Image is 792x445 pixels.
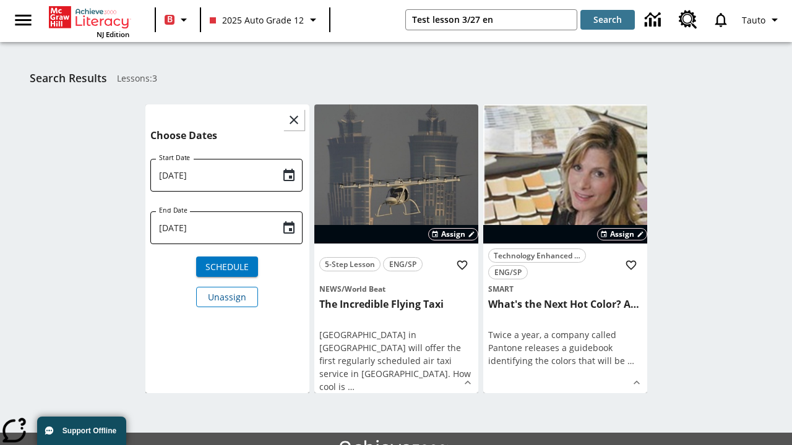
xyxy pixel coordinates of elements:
[325,258,375,271] span: 5-Step Lesson
[150,127,304,144] h6: Choose Dates
[488,298,642,311] h3: What's the Next Hot Color? Ask Pantone
[488,284,514,294] span: Smart
[580,10,635,30] button: Search
[205,260,249,273] span: Schedule
[150,211,272,244] input: MMMM-DD-YYYY
[458,373,477,392] button: Show Details
[277,216,301,240] button: Choose date, selected date is Aug 26, 2025
[208,290,246,303] span: Unassign
[637,3,671,37] a: Data Center
[319,257,381,271] button: 5-Step Lesson
[488,265,528,279] button: ENG/SP
[597,228,647,240] button: Assign Choose Dates
[37,417,126,445] button: Support Offline
[705,4,737,36] a: Notifications
[620,254,642,276] button: Add to Favorites
[277,163,301,188] button: Choose date, selected date is Aug 26, 2025
[160,9,196,31] button: Boost Class color is red. Change class color
[196,287,258,307] button: Unassign
[494,249,580,262] span: Technology Enhanced Item
[319,282,473,295] span: Topic: News/World Beat
[742,14,765,27] span: Tauto
[117,72,157,85] span: Lessons : 3
[488,282,642,295] span: Topic: Smart/null
[319,328,473,393] div: [GEOGRAPHIC_DATA] in [GEOGRAPHIC_DATA] will offer the first regularly scheduled air taxi service ...
[150,127,304,317] div: Choose date
[49,4,129,39] div: Home
[145,104,309,393] div: lesson details
[428,228,478,240] button: Assign Choose Dates
[441,229,465,240] span: Assign
[494,266,522,279] span: ENG/SP
[319,284,342,294] span: News
[5,2,41,38] button: Open side menu
[196,256,258,277] button: Schedule
[488,328,642,367] div: Twice a year, a company called Pantone releases a guidebook identifying the colors that will be
[205,9,325,31] button: Class: 2025 Auto Grade 12, Select your class
[627,355,634,367] span: …
[62,426,116,435] span: Support Offline
[30,72,107,85] h1: Search Results
[383,257,423,271] button: ENG/SP
[488,248,586,263] button: Technology Enhanced Item
[406,10,577,30] input: search field
[389,258,416,271] span: ENG/SP
[283,109,304,130] button: Close
[314,104,478,393] div: lesson details
[159,206,187,215] label: End Date
[319,298,473,311] h3: The Incredible Flying Taxi
[97,30,129,39] span: NJ Edition
[671,3,705,36] a: Resource Center, Will open in new tab
[49,5,129,30] a: Home
[210,14,304,27] span: 2025 Auto Grade 12
[345,284,385,294] span: World Beat
[737,9,787,31] button: Profile/Settings
[627,373,646,392] button: Show Details
[483,104,647,393] div: lesson details
[167,12,173,27] span: B
[342,284,345,294] span: /
[610,229,634,240] span: Assign
[451,254,473,276] button: Add to Favorites
[159,153,190,163] label: Start Date
[150,159,272,192] input: MMMM-DD-YYYY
